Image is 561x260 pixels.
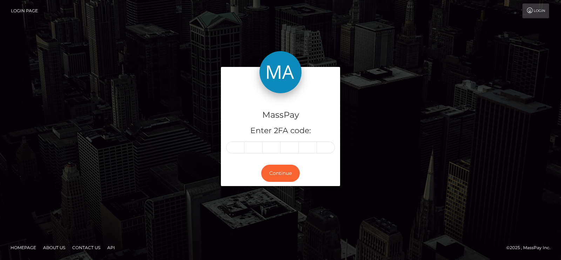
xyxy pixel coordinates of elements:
[259,51,302,93] img: MassPay
[522,4,549,18] a: Login
[261,165,300,182] button: Continue
[226,125,335,136] h5: Enter 2FA code:
[506,244,556,252] div: © 2025 , MassPay Inc.
[104,242,118,253] a: API
[226,109,335,121] h4: MassPay
[40,242,68,253] a: About Us
[8,242,39,253] a: Homepage
[69,242,103,253] a: Contact Us
[11,4,38,18] a: Login Page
